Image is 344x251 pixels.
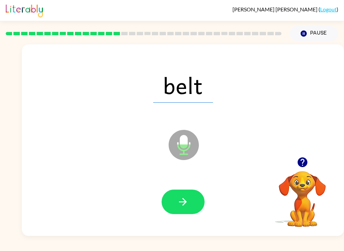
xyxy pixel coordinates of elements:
[232,6,338,12] div: ( )
[6,3,43,17] img: Literably
[320,6,337,12] a: Logout
[232,6,318,12] span: [PERSON_NAME] [PERSON_NAME]
[269,161,336,228] video: Your browser must support playing .mp4 files to use Literably. Please try using another browser.
[290,26,338,41] button: Pause
[153,68,213,103] span: belt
